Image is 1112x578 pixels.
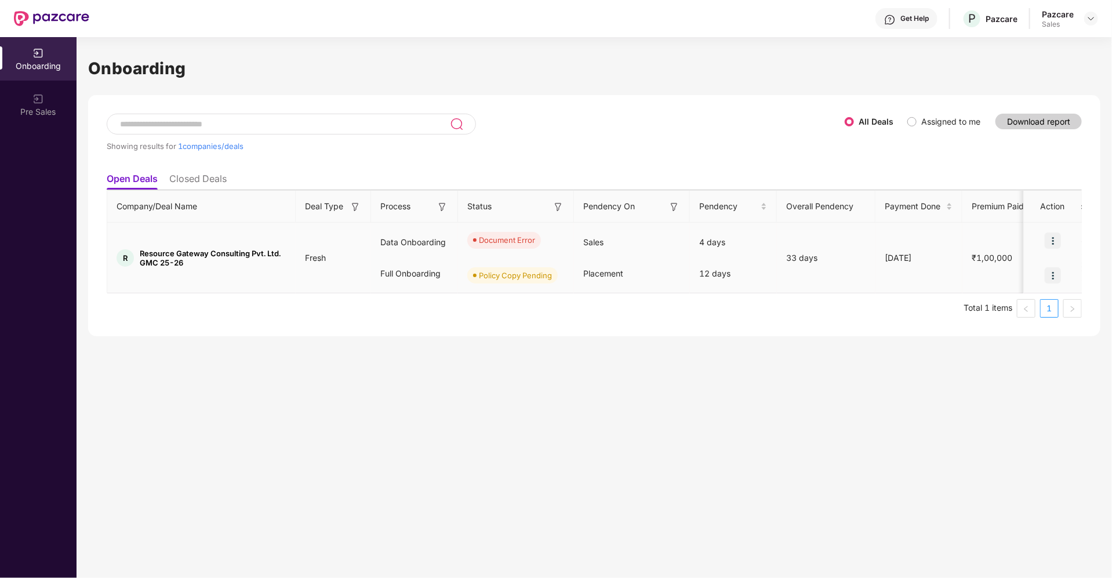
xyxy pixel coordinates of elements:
[32,48,44,59] img: svg+xml;base64,PHN2ZyB3aWR0aD0iMjAiIGhlaWdodD0iMjAiIHZpZXdCb3g9IjAgMCAyMCAyMCIgZmlsbD0ibm9uZSIgeG...
[1023,306,1030,312] span: left
[1069,306,1076,312] span: right
[553,201,564,213] img: svg+xml;base64,PHN2ZyB3aWR0aD0iMTYiIGhlaWdodD0iMTYiIHZpZXdCb3g9IjAgMCAxNiAxNiIgZmlsbD0ibm9uZSIgeG...
[1063,299,1082,318] button: right
[921,117,980,126] label: Assigned to me
[690,191,777,223] th: Pendency
[986,13,1017,24] div: Pazcare
[1017,299,1035,318] li: Previous Page
[962,191,1038,223] th: Premium Paid
[690,227,777,258] div: 4 days
[690,258,777,289] div: 12 days
[450,117,463,131] img: svg+xml;base64,PHN2ZyB3aWR0aD0iMjQiIGhlaWdodD0iMjUiIHZpZXdCb3g9IjAgMCAyNCAyNSIgZmlsbD0ibm9uZSIgeG...
[583,200,635,213] span: Pendency On
[305,200,343,213] span: Deal Type
[968,12,976,26] span: P
[107,141,845,151] div: Showing results for
[140,249,286,267] span: Resource Gateway Consulting Pvt. Ltd. GMC 25-26
[1045,267,1061,283] img: icon
[699,200,758,213] span: Pendency
[169,173,227,190] li: Closed Deals
[668,201,680,213] img: svg+xml;base64,PHN2ZyB3aWR0aD0iMTYiIGhlaWdodD0iMTYiIHZpZXdCb3g9IjAgMCAxNiAxNiIgZmlsbD0ibm9uZSIgeG...
[380,200,410,213] span: Process
[350,201,361,213] img: svg+xml;base64,PHN2ZyB3aWR0aD0iMTYiIGhlaWdodD0iMTYiIHZpZXdCb3g9IjAgMCAxNiAxNiIgZmlsbD0ibm9uZSIgeG...
[107,191,296,223] th: Company/Deal Name
[1086,14,1096,23] img: svg+xml;base64,PHN2ZyBpZD0iRHJvcGRvd24tMzJ4MzIiIHhtbG5zPSJodHRwOi8vd3d3LnczLm9yZy8yMDAwL3N2ZyIgd2...
[1040,299,1059,318] li: 1
[1041,300,1058,317] a: 1
[371,227,458,258] div: Data Onboarding
[296,253,335,263] span: Fresh
[178,141,244,151] span: 1 companies/deals
[1042,9,1074,20] div: Pazcare
[1017,299,1035,318] button: left
[962,253,1022,263] span: ₹1,00,000
[88,56,1100,81] h1: Onboarding
[14,11,89,26] img: New Pazcare Logo
[117,249,134,267] div: R
[107,173,158,190] li: Open Deals
[875,252,962,264] div: [DATE]
[1045,232,1061,249] img: icon
[479,270,552,281] div: Policy Copy Pending
[467,200,492,213] span: Status
[1024,191,1082,223] th: Action
[583,237,604,247] span: Sales
[777,252,875,264] div: 33 days
[875,191,962,223] th: Payment Done
[900,14,929,23] div: Get Help
[964,299,1012,318] li: Total 1 items
[583,268,623,278] span: Placement
[437,201,448,213] img: svg+xml;base64,PHN2ZyB3aWR0aD0iMTYiIGhlaWdodD0iMTYiIHZpZXdCb3g9IjAgMCAxNiAxNiIgZmlsbD0ibm9uZSIgeG...
[995,114,1082,129] button: Download report
[777,191,875,223] th: Overall Pendency
[32,93,44,105] img: svg+xml;base64,PHN2ZyB3aWR0aD0iMjAiIGhlaWdodD0iMjAiIHZpZXdCb3g9IjAgMCAyMCAyMCIgZmlsbD0ibm9uZSIgeG...
[371,258,458,289] div: Full Onboarding
[1042,20,1074,29] div: Sales
[1063,299,1082,318] li: Next Page
[859,117,893,126] label: All Deals
[479,234,535,246] div: Document Error
[884,14,896,26] img: svg+xml;base64,PHN2ZyBpZD0iSGVscC0zMngzMiIgeG1sbnM9Imh0dHA6Ly93d3cudzMub3JnLzIwMDAvc3ZnIiB3aWR0aD...
[885,200,944,213] span: Payment Done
